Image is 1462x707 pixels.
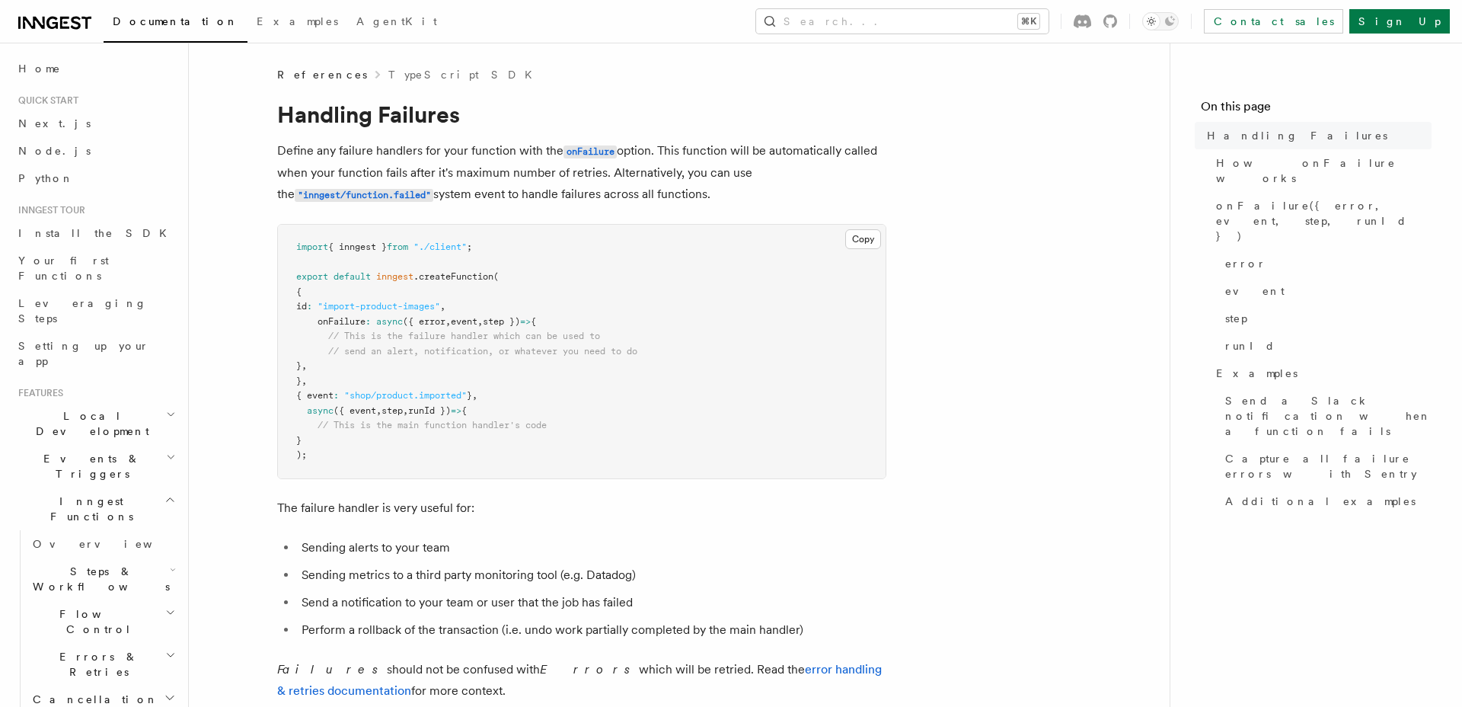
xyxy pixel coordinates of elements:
[1225,393,1432,439] span: Send a Slack notification when a function fails
[18,145,91,157] span: Node.js
[328,331,600,341] span: // This is the failure handler which can be used to
[467,242,472,252] span: ;
[1210,192,1432,250] a: onFailure({ error, event, step, runId })
[493,271,499,282] span: (
[1225,256,1266,271] span: error
[451,316,477,327] span: event
[247,5,347,41] a: Examples
[1216,155,1432,186] span: How onFailure works
[27,606,165,637] span: Flow Control
[461,405,467,416] span: {
[1216,366,1298,381] span: Examples
[408,405,451,416] span: runId })
[277,67,367,82] span: References
[297,537,886,558] li: Sending alerts to your team
[12,451,166,481] span: Events & Triggers
[1204,9,1343,34] a: Contact sales
[344,390,467,401] span: "shop/product.imported"
[1219,305,1432,332] a: step
[104,5,247,43] a: Documentation
[12,387,63,399] span: Features
[1018,14,1039,29] kbd: ⌘K
[27,600,179,643] button: Flow Control
[1225,338,1275,353] span: runId
[1207,128,1387,143] span: Handling Failures
[12,204,85,216] span: Inngest tour
[27,530,179,558] a: Overview
[33,538,190,550] span: Overview
[563,146,617,158] code: onFailure
[277,497,886,519] p: The failure handler is very useful for:
[1225,283,1285,299] span: event
[1219,332,1432,360] a: runId
[257,15,338,27] span: Examples
[296,449,307,460] span: );
[18,172,74,184] span: Python
[328,242,387,252] span: { inngest }
[1201,122,1432,149] a: Handling Failures
[403,316,445,327] span: ({ error
[27,692,158,707] span: Cancellation
[1349,9,1450,34] a: Sign Up
[113,15,238,27] span: Documentation
[18,254,109,282] span: Your first Functions
[12,488,179,530] button: Inngest Functions
[334,271,371,282] span: default
[296,271,328,282] span: export
[1210,360,1432,387] a: Examples
[296,360,302,371] span: }
[12,290,179,332] a: Leveraging Steps
[12,94,78,107] span: Quick start
[1219,387,1432,445] a: Send a Slack notification when a function fails
[295,187,433,201] a: "inngest/function.failed"
[12,408,166,439] span: Local Development
[756,9,1049,34] button: Search...⌘K
[18,340,149,367] span: Setting up your app
[1219,277,1432,305] a: event
[1225,494,1416,509] span: Additional examples
[347,5,446,41] a: AgentKit
[296,435,302,446] span: }
[277,140,886,206] p: Define any failure handlers for your function with the option. This function will be automaticall...
[365,316,371,327] span: :
[467,390,472,401] span: }
[277,662,387,677] em: Failures
[531,316,536,327] span: {
[403,405,408,416] span: ,
[277,659,886,702] p: should not be confused with which will be retried. Read the for more context.
[277,101,886,128] h1: Handling Failures
[376,405,381,416] span: ,
[356,15,437,27] span: AgentKit
[483,316,520,327] span: step })
[27,649,165,680] span: Errors & Retries
[307,301,312,312] span: :
[1219,445,1432,488] a: Capture all failure errors with Sentry
[540,662,639,677] em: Errors
[1219,250,1432,277] a: error
[472,390,477,401] span: ,
[445,316,451,327] span: ,
[1210,149,1432,192] a: How onFailure works
[12,219,179,247] a: Install the SDK
[1201,98,1432,122] h4: On this page
[1142,12,1179,30] button: Toggle dark mode
[12,165,179,192] a: Python
[318,301,440,312] span: "import-product-images"
[1225,311,1247,326] span: step
[12,55,179,82] a: Home
[1219,488,1432,515] a: Additional examples
[296,390,334,401] span: { event
[18,227,176,239] span: Install the SDK
[18,297,147,325] span: Leveraging Steps
[12,402,179,445] button: Local Development
[302,360,307,371] span: ,
[18,61,61,76] span: Home
[318,420,547,430] span: // This is the main function handler's code
[12,445,179,488] button: Events & Triggers
[334,405,376,416] span: ({ event
[27,564,170,594] span: Steps & Workflows
[1225,451,1432,481] span: Capture all failure errors with Sentry
[296,286,302,297] span: {
[277,662,882,698] a: error handling & retries documentation
[12,494,164,524] span: Inngest Functions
